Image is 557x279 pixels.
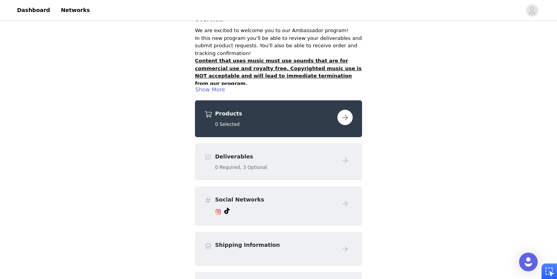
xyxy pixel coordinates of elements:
a: Networks [56,2,94,19]
div: Products [195,100,362,137]
div: Shipping Information [195,232,362,266]
div: Deliverables [195,143,362,180]
strong: Content that uses music must use sounds that are for commercial use and royalty free. Copyrighted... [195,58,362,86]
h4: Shipping Information [215,241,334,249]
img: Instagram Icon [215,209,221,215]
div: Social Networks [195,186,362,226]
p: In this new program you'll be able to review your deliverables and submit product requests. You'l... [195,34,362,57]
div: avatar [528,4,536,17]
button: Show More [195,85,226,94]
p: We are excited to welcome you to our Ambassador program! [195,27,362,34]
div: Open Intercom Messenger [519,253,538,271]
h5: 0 Required, 3 Optional [215,164,334,171]
h5: 0 Selected [215,121,334,128]
a: Dashboard [12,2,55,19]
h4: Deliverables [215,153,334,161]
h4: Products [215,110,334,118]
h4: Social Networks [215,196,334,204]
